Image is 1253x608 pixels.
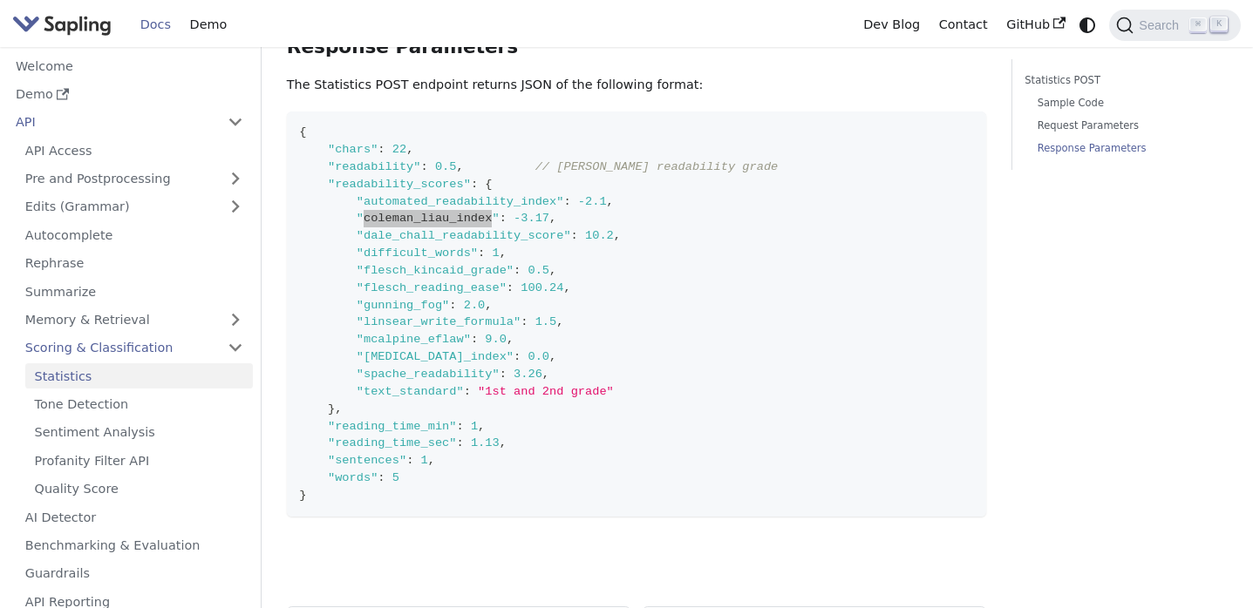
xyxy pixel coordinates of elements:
p: The Statistics POST endpoint returns JSON of the following format: [287,75,986,96]
span: "dale_chall_readability_score" [357,229,571,242]
span: 1 [421,454,428,467]
span: "readability" [328,160,421,173]
span: : [507,281,514,294]
span: : [471,178,478,191]
kbd: ⌘ [1189,17,1207,33]
span: : [563,195,570,208]
span: : [500,212,507,225]
span: , [335,402,342,415]
a: API Access [16,138,253,163]
span: 1 [471,420,478,433]
span: "1st and 2nd grade" [478,385,614,398]
span: 1 [492,247,499,260]
span: , [478,420,485,433]
span: } [299,489,306,502]
a: Docs [131,11,180,38]
a: Sentiment Analysis [25,420,253,445]
a: Demo [180,11,236,38]
span: "chars" [328,143,378,156]
span: "gunning_fog" [357,299,450,312]
span: : [421,160,428,173]
span: , [549,212,556,225]
span: , [607,195,614,208]
span: "text_standard" [357,385,464,398]
span: "[MEDICAL_DATA]_index" [357,350,514,363]
span: } [328,402,335,415]
a: Scoring & Classification [16,335,253,361]
kbd: K [1210,17,1228,32]
span: : [449,299,456,312]
span: 0.5 [528,264,549,277]
span: 2.0 [464,299,486,312]
a: Contact [930,11,998,38]
a: Autocomplete [16,222,253,247]
a: GitHub [997,11,1074,38]
span: "reading_time_min" [328,420,457,433]
h3: Response Parameters [287,36,986,59]
span: "flesch_kincaid_grade" [357,264,514,277]
span: 0.5 [435,160,457,173]
button: Switch between dark and light mode (currently system mode) [1075,12,1100,37]
span: "sentences" [328,454,406,467]
span: 1.13 [471,436,500,449]
a: Memory & Retrieval [16,307,253,333]
span: "flesch_reading_ease" [357,281,507,294]
span: 10.2 [585,229,614,242]
a: Request Parameters [1038,118,1216,134]
span: "words" [328,471,378,484]
button: Collapse sidebar category 'API' [218,110,253,135]
span: 100.24 [521,281,563,294]
a: Tone Detection [25,392,253,417]
a: Benchmarking & Evaluation [16,533,253,558]
span: : [500,368,507,381]
a: Guardrails [16,561,253,586]
a: Summarize [16,279,253,304]
a: Response Parameters [1038,140,1216,157]
a: Quality Score [25,476,253,502]
span: 5 [392,471,399,484]
span: , [428,454,435,467]
span: 1.5 [535,315,557,328]
span: , [406,143,413,156]
span: : [406,454,413,467]
span: Search [1134,18,1189,32]
span: "difficult_words" [357,247,478,260]
a: Sample Code [1038,95,1216,111]
a: Rephrase [16,251,253,276]
span: // [PERSON_NAME] readability grade [535,160,779,173]
span: , [500,247,507,260]
a: Statistics [25,363,253,388]
span: , [457,160,464,173]
a: Sapling.ai [12,12,118,37]
a: Pre and Postprocessing [16,166,253,192]
span: "reading_time_sec" [328,436,457,449]
a: Dev Blog [854,11,929,38]
span: , [563,281,570,294]
span: : [521,315,528,328]
span: , [614,229,621,242]
span: { [299,125,306,138]
span: "automated_readability_index" [357,195,564,208]
a: Profanity Filter API [25,448,253,473]
span: , [549,264,556,277]
span: "linsear_write_formula" [357,315,521,328]
span: "spache_readability" [357,368,500,381]
a: Welcome [6,53,253,78]
a: API [6,110,218,135]
span: , [542,368,549,381]
a: AI Detector [16,504,253,530]
span: 22 [392,143,406,156]
a: Statistics POST [1025,72,1222,89]
span: : [471,333,478,346]
span: : [456,436,463,449]
span: , [556,315,563,328]
a: Demo [6,82,253,107]
img: Sapling.ai [12,12,112,37]
span: : [378,143,385,156]
span: { [485,178,492,191]
span: 3.26 [514,368,542,381]
span: : [571,229,578,242]
span: , [549,350,556,363]
span: 9.0 [485,333,507,346]
span: : [378,471,385,484]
